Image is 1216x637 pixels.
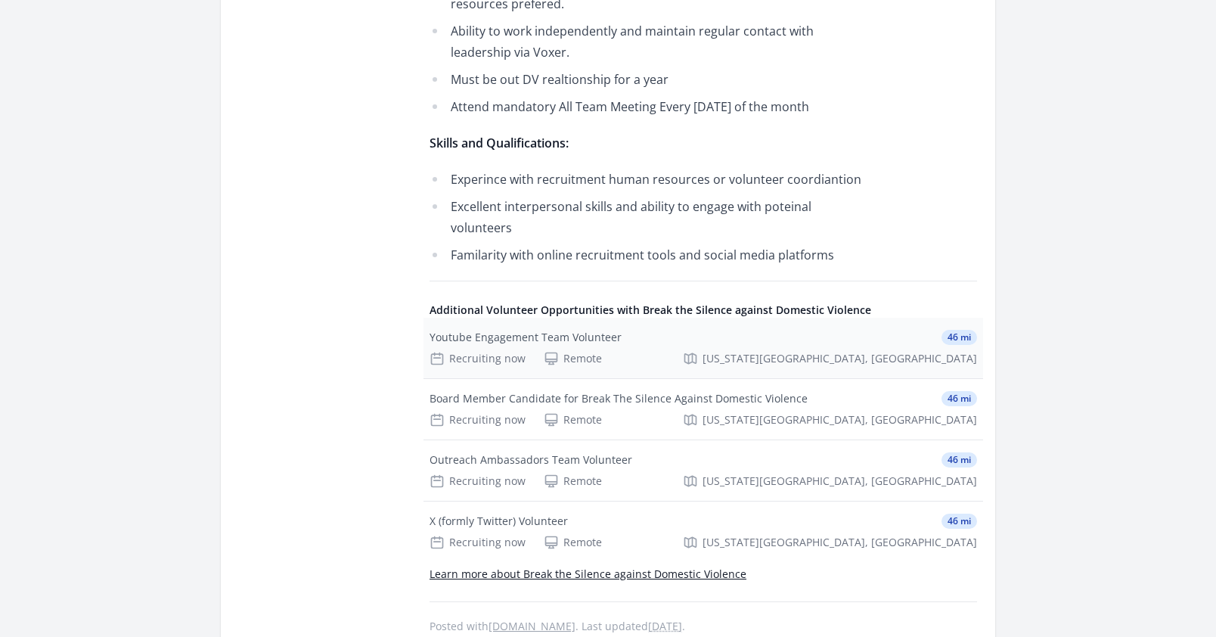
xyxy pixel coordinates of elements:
[544,474,602,489] div: Remote
[430,69,872,90] li: Must be out DV realtionship for a year
[544,351,602,366] div: Remote
[430,303,977,318] h4: Additional Volunteer Opportunities with Break the Silence against Domestic Violence
[430,412,526,427] div: Recruiting now
[430,535,526,550] div: Recruiting now
[703,535,977,550] span: [US_STATE][GEOGRAPHIC_DATA], [GEOGRAPHIC_DATA]
[430,567,746,581] a: Learn more about Break the Silence against Domestic Violence
[941,514,977,529] span: 46 mi
[941,452,977,468] span: 46 mi
[430,330,622,345] div: Youtube Engagement Team Volunteer
[941,330,977,345] span: 46 mi
[703,351,977,366] span: [US_STATE][GEOGRAPHIC_DATA], [GEOGRAPHIC_DATA]
[703,412,977,427] span: [US_STATE][GEOGRAPHIC_DATA], [GEOGRAPHIC_DATA]
[430,351,526,366] div: Recruiting now
[423,379,983,440] a: Board Member Candidate for Break The Silence Against Domestic Violence 46 mi Recruiting now Remot...
[430,96,872,117] li: Attend mandatory All Team Meeting Every [DATE] of the month
[430,135,569,151] strong: Skills and Qualifications:
[430,391,808,406] div: Board Member Candidate for Break The Silence Against Domestic Violence
[430,169,872,190] li: Experince with recruitment human resources or volunteer coordiantion
[430,620,977,632] p: Posted with . Last updated .
[430,196,872,238] li: Excellent interpersonal skills and ability to engage with poteinal volunteers
[430,474,526,489] div: Recruiting now
[648,619,682,633] abbr: Tue, Sep 9, 2025 3:50 PM
[544,412,602,427] div: Remote
[430,452,632,468] div: Outreach Ambassadors Team Volunteer
[430,20,872,63] li: Ability to work independently and maintain regular contact with leadership via Voxer.
[489,619,575,633] a: [DOMAIN_NAME]
[423,318,983,378] a: Youtube Engagement Team Volunteer 46 mi Recruiting now Remote [US_STATE][GEOGRAPHIC_DATA], [GEOGR...
[544,535,602,550] div: Remote
[423,440,983,501] a: Outreach Ambassadors Team Volunteer 46 mi Recruiting now Remote [US_STATE][GEOGRAPHIC_DATA], [GEO...
[423,502,983,562] a: X (formly Twitter) Volunteer 46 mi Recruiting now Remote [US_STATE][GEOGRAPHIC_DATA], [GEOGRAPHIC...
[941,391,977,406] span: 46 mi
[430,514,568,529] div: X (formly Twitter) Volunteer
[703,474,977,489] span: [US_STATE][GEOGRAPHIC_DATA], [GEOGRAPHIC_DATA]
[430,244,872,266] li: Familarity with online recruitment tools and social media platforms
